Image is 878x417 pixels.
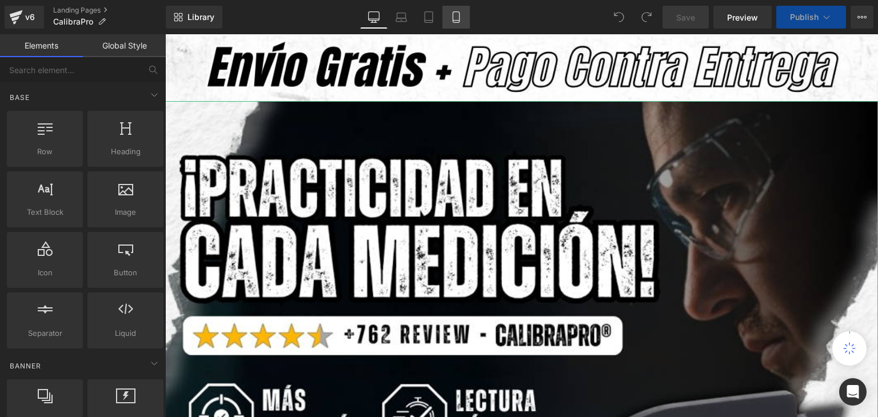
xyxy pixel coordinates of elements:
span: Icon [10,267,79,279]
span: Library [187,12,214,22]
a: New Library [166,6,222,29]
button: Publish [776,6,846,29]
span: Button [91,267,160,279]
a: Preview [713,6,772,29]
a: Mobile [442,6,470,29]
a: Desktop [360,6,388,29]
span: Heading [91,146,160,158]
span: Row [10,146,79,158]
span: Base [9,92,31,103]
span: Banner [9,360,42,371]
button: More [851,6,873,29]
span: CalibraPro [53,17,93,26]
a: Global Style [83,34,166,57]
div: Open Intercom Messenger [839,378,867,406]
span: Image [91,206,160,218]
span: Text Block [10,206,79,218]
span: Publish [790,13,819,22]
a: Tablet [415,6,442,29]
button: Redo [635,6,658,29]
a: v6 [5,6,44,29]
span: Save [676,11,695,23]
a: Laptop [388,6,415,29]
span: Liquid [91,327,160,339]
button: Undo [608,6,630,29]
div: v6 [23,10,37,25]
span: Preview [727,11,758,23]
a: Landing Pages [53,6,166,15]
span: Separator [10,327,79,339]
